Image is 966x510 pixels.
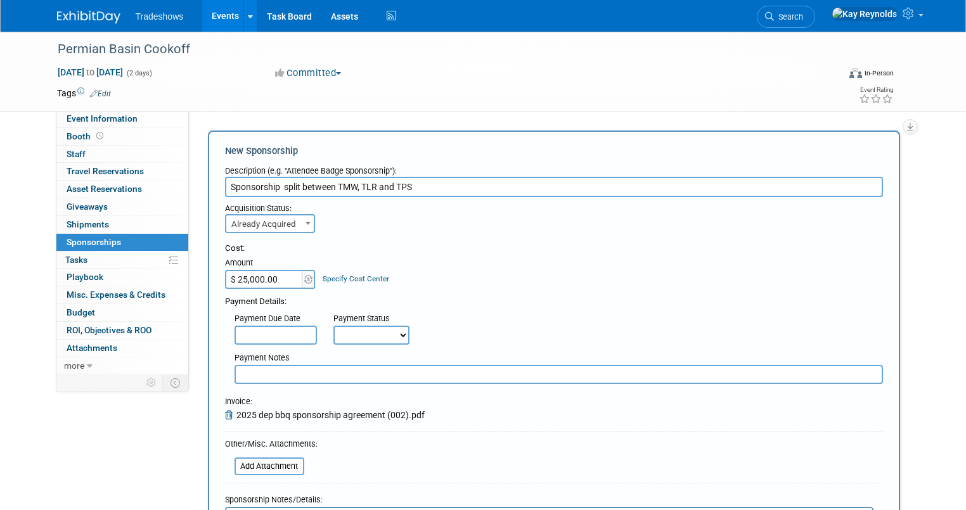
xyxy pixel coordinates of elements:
img: Kay Reynolds [832,7,898,21]
a: Attachments [56,340,188,357]
span: ROI, Objectives & ROO [67,325,151,335]
span: 2025 dep bbq sponsorship agreement (002).pdf [236,410,425,420]
body: Rich Text Area. Press ALT-0 for help. [7,5,640,18]
img: Format-Inperson.png [849,68,862,78]
span: Booth not reserved yet [94,131,106,141]
div: Cost: [225,243,883,255]
span: Already Acquired [226,215,314,233]
a: Sponsorships [56,234,188,251]
button: Committed [271,67,346,80]
div: New Sponsorship [225,144,883,158]
div: Sponsorship Notes/Details: [225,488,873,507]
div: In-Person [864,68,894,78]
span: [DATE] [DATE] [57,67,124,78]
div: Amount [225,257,317,270]
a: ROI, Objectives & ROO [56,322,188,339]
div: Acquisition Status: [225,197,319,214]
span: Staff [67,149,86,159]
div: Payment Status [333,313,418,326]
span: Misc. Expenses & Credits [67,290,165,300]
a: Edit [90,89,111,98]
a: Search [757,6,815,28]
span: Attachments [67,343,117,353]
a: more [56,357,188,374]
a: Tasks [56,252,188,269]
div: Invoice: [225,396,425,409]
div: Description (e.g. "Attendee Badge Sponsorship"): [225,160,883,177]
td: Personalize Event Tab Strip [141,374,163,391]
p: [PERSON_NAME] signed and told me that he had not requested the check. [PERSON_NAME] will submit. [8,5,639,18]
span: Event Information [67,113,138,124]
span: Giveaways [67,201,108,212]
span: Asset Reservations [67,184,142,194]
div: Payment Details: [225,289,883,308]
span: to [84,67,96,77]
div: Other/Misc. Attachments: [225,438,318,453]
span: Booth [67,131,106,141]
a: Giveaways [56,198,188,215]
div: Event Format [770,66,894,85]
div: Event Rating [859,87,893,93]
span: Budget [67,307,95,317]
span: Travel Reservations [67,166,144,176]
td: Tags [57,87,111,99]
span: Tradeshows [136,11,184,22]
a: Asset Reservations [56,181,188,198]
span: (2 days) [126,69,152,77]
span: Shipments [67,219,109,229]
a: Specify Cost Center [323,274,389,283]
a: Remove Attachment [225,410,236,420]
span: more [64,360,84,371]
a: Booth [56,128,188,145]
img: ExhibitDay [57,11,120,23]
div: Payment Notes [235,352,883,365]
a: Travel Reservations [56,163,188,180]
a: Event Information [56,110,188,127]
a: Shipments [56,216,188,233]
span: Tasks [65,255,87,265]
td: Toggle Event Tabs [162,374,188,391]
span: Search [774,12,803,22]
span: Already Acquired [225,214,315,233]
a: Misc. Expenses & Credits [56,286,188,303]
a: Playbook [56,269,188,286]
a: Budget [56,304,188,321]
span: Playbook [67,272,103,282]
span: Sponsorships [67,237,121,247]
div: Permian Basin Cookoff [53,38,823,61]
div: Payment Due Date [235,313,314,326]
a: Staff [56,146,188,163]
